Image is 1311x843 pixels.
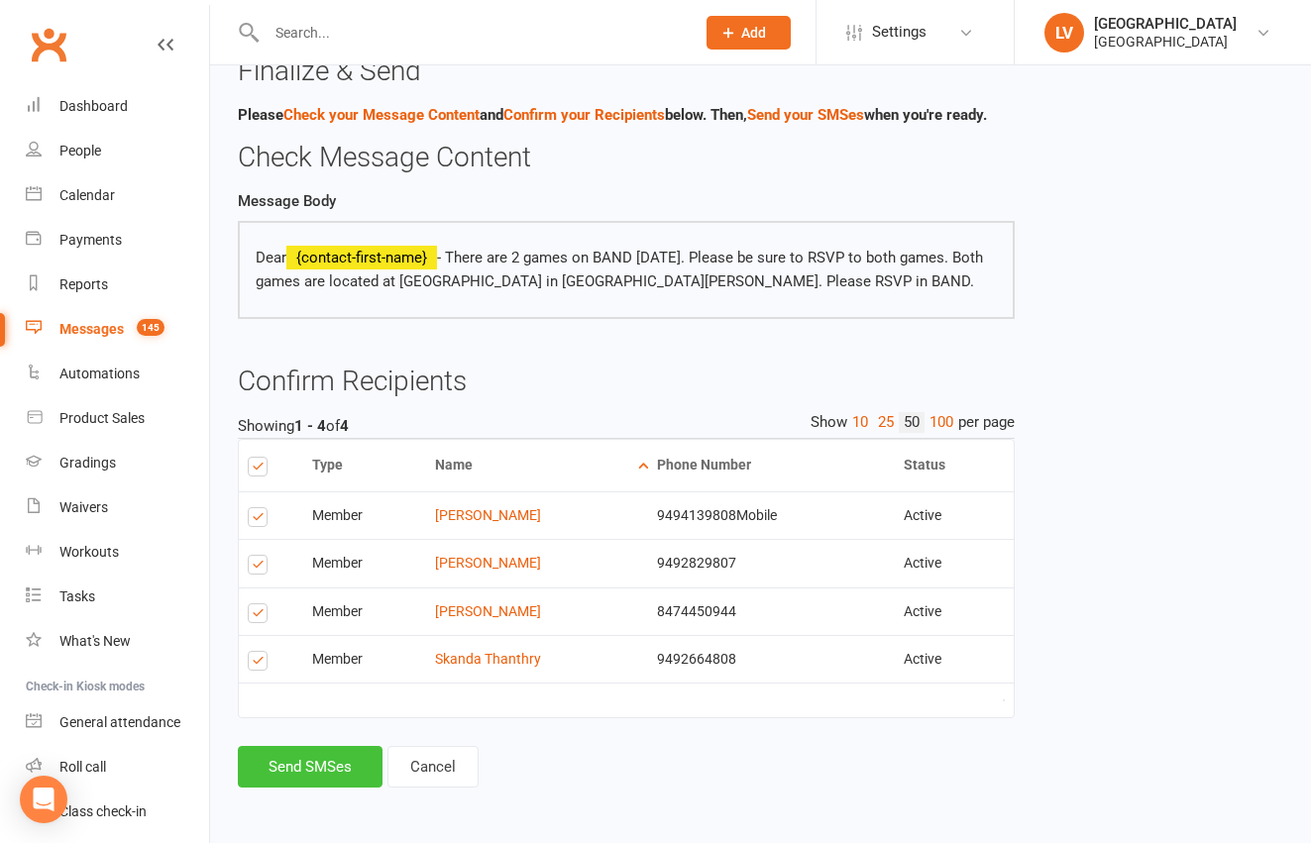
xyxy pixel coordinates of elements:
strong: 1 - 4 [294,417,326,435]
a: [PERSON_NAME] [435,555,541,571]
a: Reports [26,263,209,307]
div: LV [1044,13,1084,53]
span: Add [741,25,766,41]
a: Calendar [26,173,209,218]
div: Workouts [59,544,119,560]
td: Active [895,587,1014,635]
span: 8474450944 [657,603,736,619]
a: Cancel [387,746,479,788]
a: 50 [899,412,925,433]
div: Waivers [59,499,108,515]
a: Gradings [26,441,209,485]
a: Waivers [26,485,209,530]
td: Member [303,635,426,683]
p: Please and below. Then, when you're ready. [238,103,1015,127]
button: Add [707,16,791,50]
a: Automations [26,352,209,396]
label: Message Body [238,189,336,213]
button: Send SMSes [238,746,382,788]
span: 9492664808 [657,651,736,667]
div: Gradings [59,455,116,471]
a: [PERSON_NAME] [435,603,541,619]
a: 25 [873,412,899,433]
a: Product Sales [26,396,209,441]
a: Skanda Thanthry [435,651,541,667]
div: Messages [59,321,124,337]
a: 100 [925,412,958,433]
td: Member [303,539,426,586]
th: Type [303,440,426,490]
a: What's New [26,619,209,664]
div: Tasks [59,588,95,604]
a: Roll call [26,745,209,790]
a: Tasks [26,575,209,619]
div: [GEOGRAPHIC_DATA] [1094,33,1237,51]
h3: Check Message Content [238,143,1015,173]
a: Dashboard [26,84,209,129]
div: Show per page [811,412,1015,433]
p: Dear - There are 2 games on BAND [DATE]. Please be sure to RSVP to both games. Both games are loc... [256,246,997,293]
div: General attendance [59,714,180,730]
div: Payments [59,232,122,248]
a: 10 [847,412,873,433]
a: Clubworx [24,20,73,69]
div: People [59,143,101,158]
a: Payments [26,218,209,263]
h3: Finalize & Send [238,56,1015,87]
h3: Confirm Recipients [238,367,1015,397]
div: Roll call [59,759,106,775]
a: Confirm your Recipients [503,106,665,124]
input: Search... [261,19,681,47]
span: 145 [137,319,164,336]
div: Product Sales [59,410,145,426]
span: 9494139808Mobile [657,507,777,523]
div: Calendar [59,187,115,203]
div: [GEOGRAPHIC_DATA] [1094,15,1237,33]
strong: 4 [340,417,349,435]
a: Workouts [26,530,209,575]
span: Settings [872,10,927,54]
div: Class check-in [59,803,147,819]
th: Name [426,440,648,490]
a: [PERSON_NAME] [435,507,541,523]
div: What's New [59,633,131,649]
td: Active [895,491,1014,539]
a: Check your Message Content [283,106,480,124]
div: Automations [59,366,140,381]
a: Send your SMSes [747,106,864,124]
td: Member [303,491,426,539]
div: Showing of [238,414,1015,439]
a: General attendance kiosk mode [26,700,209,745]
div: Dashboard [59,98,128,114]
td: Active [895,635,1014,683]
td: Active [895,539,1014,586]
div: Open Intercom Messenger [20,776,67,823]
a: Messages 145 [26,307,209,352]
span: 9492829807 [657,555,736,571]
th: Status [895,440,1014,490]
a: People [26,129,209,173]
td: Member [303,587,426,635]
div: Reports [59,276,108,292]
th: Phone Number [648,440,895,490]
a: Class kiosk mode [26,790,209,834]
